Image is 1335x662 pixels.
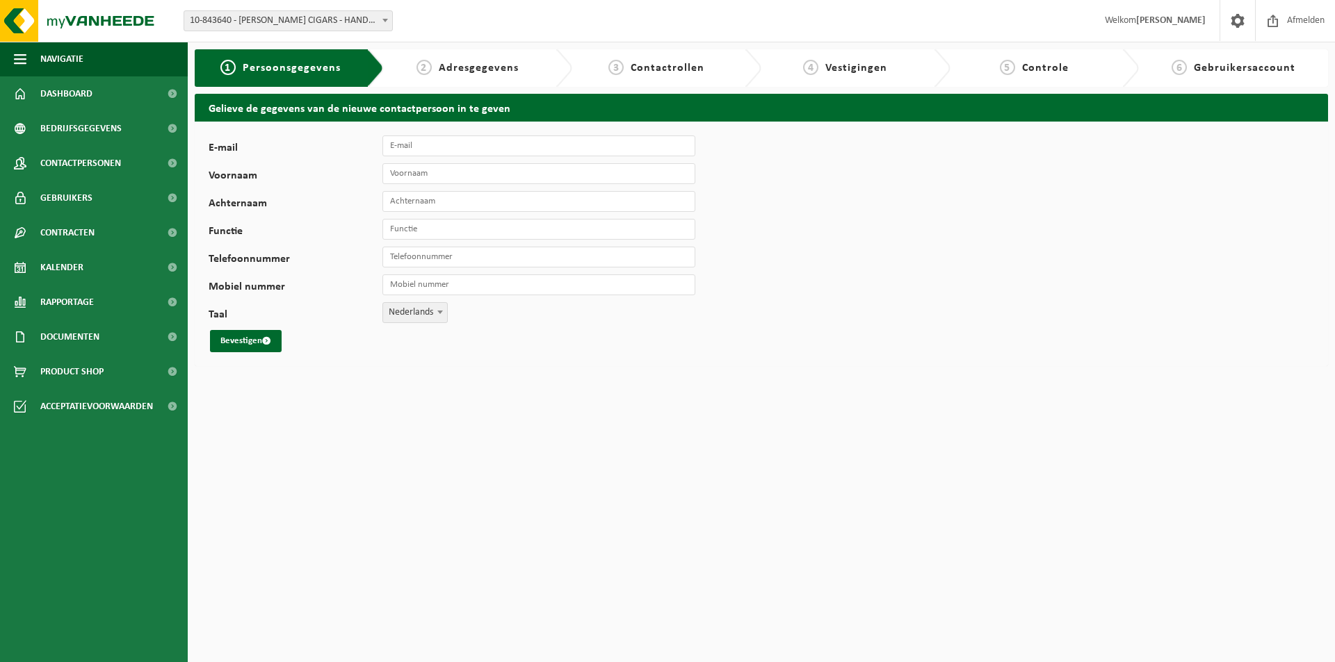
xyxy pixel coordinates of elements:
span: Acceptatievoorwaarden [40,389,153,424]
button: Bevestigen [210,330,282,352]
input: Telefoonnummer [382,247,695,267]
strong: [PERSON_NAME] [1136,15,1206,26]
span: Adresgegevens [439,63,519,74]
span: Gebruikersaccount [1194,63,1295,74]
span: Controle [1022,63,1069,74]
span: Documenten [40,320,99,354]
span: Kalender [40,250,83,285]
iframe: chat widget [7,631,232,662]
span: Contactpersonen [40,146,121,181]
span: Contracten [40,215,95,250]
span: 4 [803,60,818,75]
span: 6 [1172,60,1187,75]
span: Nederlands [383,303,447,322]
label: Mobiel nummer [209,281,382,295]
input: Functie [382,219,695,240]
label: Voornaam [209,170,382,184]
span: 2 [416,60,432,75]
span: 10-843640 - J. CORTÈS CIGARS - HANDZAME [184,11,392,31]
span: Persoonsgegevens [243,63,341,74]
input: E-mail [382,135,695,156]
h2: Gelieve de gegevens van de nieuwe contactpersoon in te geven [195,94,1328,121]
input: Mobiel nummer [382,274,695,295]
span: 1 [220,60,236,75]
span: Rapportage [40,285,94,320]
label: Functie [209,226,382,240]
input: Achternaam [382,191,695,212]
span: Navigatie [40,42,83,76]
span: 10-843640 - J. CORTÈS CIGARS - HANDZAME [184,10,393,31]
span: Gebruikers [40,181,92,215]
span: Product Shop [40,354,104,389]
label: E-mail [209,142,382,156]
span: Vestigingen [825,63,887,74]
span: Bedrijfsgegevens [40,111,122,146]
label: Taal [209,309,382,323]
label: Telefoonnummer [209,254,382,267]
span: Dashboard [40,76,92,111]
span: 5 [1000,60,1015,75]
span: Nederlands [382,302,448,323]
input: Voornaam [382,163,695,184]
span: 3 [608,60,624,75]
span: Contactrollen [631,63,704,74]
label: Achternaam [209,198,382,212]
